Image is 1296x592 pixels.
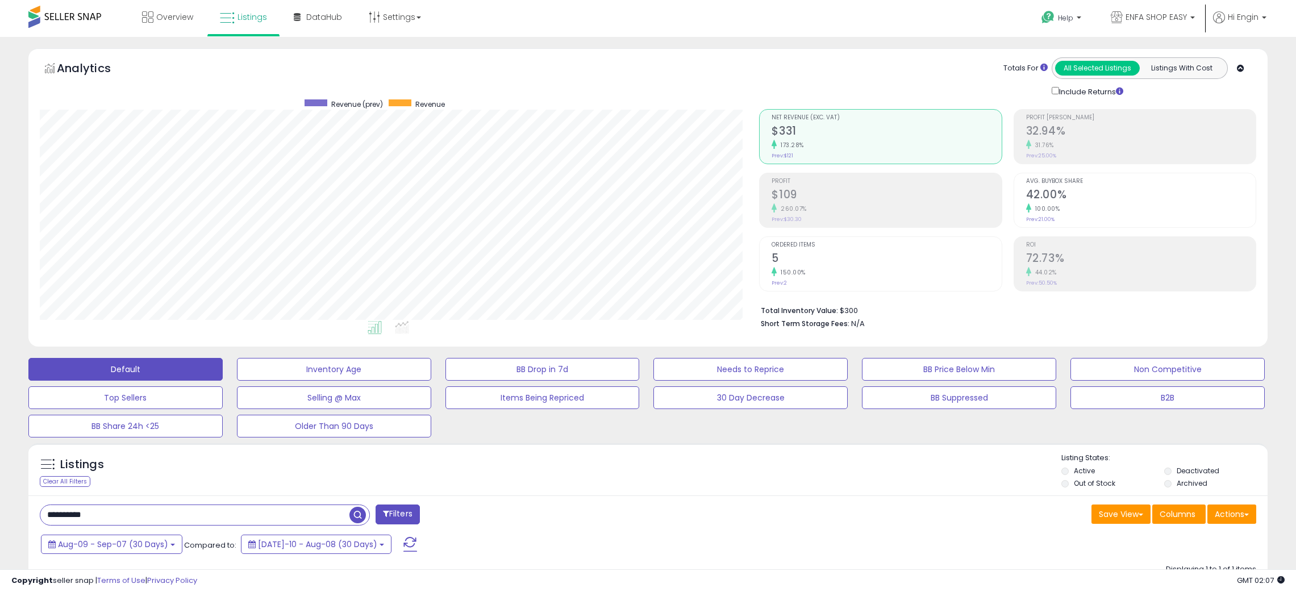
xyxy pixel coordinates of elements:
small: Prev: 2 [772,280,787,286]
span: Avg. Buybox Share [1026,178,1256,185]
div: seller snap | | [11,576,197,586]
strong: Copyright [11,575,53,586]
p: Listing States: [1061,453,1268,464]
b: Short Term Storage Fees: [761,319,849,328]
a: Help [1032,2,1093,37]
button: Save View [1091,505,1151,524]
label: Deactivated [1177,466,1219,476]
button: Inventory Age [237,358,431,381]
span: Ordered Items [772,242,1001,248]
b: Total Inventory Value: [761,306,838,315]
button: Non Competitive [1070,358,1265,381]
button: Items Being Repriced [445,386,640,409]
button: Older Than 90 Days [237,415,431,437]
small: 260.07% [777,205,807,213]
h2: 72.73% [1026,252,1256,267]
small: 44.02% [1031,268,1057,277]
button: Listings With Cost [1139,61,1224,76]
h2: 42.00% [1026,188,1256,203]
small: Prev: 50.50% [1026,280,1057,286]
div: Totals For [1003,63,1048,74]
span: Overview [156,11,193,23]
span: [DATE]-10 - Aug-08 (30 Days) [258,539,377,550]
span: Hi Engin [1228,11,1259,23]
button: Columns [1152,505,1206,524]
button: All Selected Listings [1055,61,1140,76]
small: Prev: 21.00% [1026,216,1055,223]
span: Revenue [415,99,445,109]
span: N/A [851,318,865,329]
label: Archived [1177,478,1207,488]
button: Aug-09 - Sep-07 (30 Days) [41,535,182,554]
button: BB Suppressed [862,386,1056,409]
button: Filters [376,505,420,524]
button: 30 Day Decrease [653,386,848,409]
a: Privacy Policy [147,575,197,586]
button: Needs to Reprice [653,358,848,381]
small: Prev: 25.00% [1026,152,1056,159]
li: $300 [761,303,1248,316]
button: Default [28,358,223,381]
span: 2025-09-10 02:07 GMT [1237,575,1285,586]
button: BB Share 24h <25 [28,415,223,437]
button: Actions [1207,505,1256,524]
button: BB Drop in 7d [445,358,640,381]
small: 150.00% [777,268,806,277]
h2: $331 [772,124,1001,140]
button: Selling @ Max [237,386,431,409]
button: [DATE]-10 - Aug-08 (30 Days) [241,535,391,554]
h5: Analytics [57,60,133,79]
span: Net Revenue (Exc. VAT) [772,115,1001,121]
small: 100.00% [1031,205,1060,213]
span: Aug-09 - Sep-07 (30 Days) [58,539,168,550]
label: Active [1074,466,1095,476]
span: Profit [PERSON_NAME] [1026,115,1256,121]
span: Revenue (prev) [331,99,383,109]
i: Get Help [1041,10,1055,24]
label: Out of Stock [1074,478,1115,488]
span: ENFA SHOP EASY [1126,11,1187,23]
span: ROI [1026,242,1256,248]
button: BB Price Below Min [862,358,1056,381]
h2: 5 [772,252,1001,267]
button: B2B [1070,386,1265,409]
div: Include Returns [1043,85,1137,98]
span: Listings [237,11,267,23]
h2: 32.94% [1026,124,1256,140]
h2: $109 [772,188,1001,203]
a: Terms of Use [97,575,145,586]
small: 173.28% [777,141,804,149]
small: Prev: $121 [772,152,793,159]
span: Columns [1160,508,1195,520]
a: Hi Engin [1213,11,1266,37]
div: Clear All Filters [40,476,90,487]
span: Profit [772,178,1001,185]
span: DataHub [306,11,342,23]
div: Displaying 1 to 1 of 1 items [1166,564,1256,575]
small: Prev: $30.30 [772,216,802,223]
span: Help [1058,13,1073,23]
h5: Listings [60,457,104,473]
button: Top Sellers [28,386,223,409]
span: Compared to: [184,540,236,551]
small: 31.76% [1031,141,1054,149]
